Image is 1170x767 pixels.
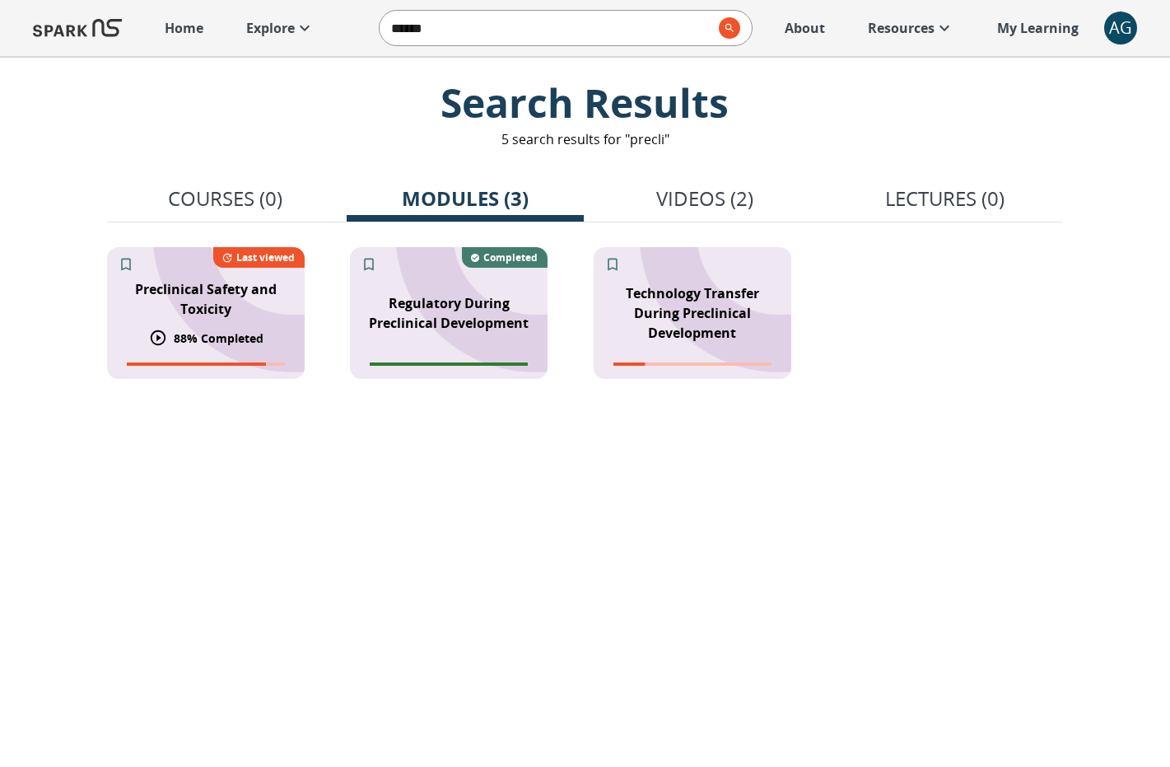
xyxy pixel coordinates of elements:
p: Resources [868,18,935,38]
span: Module completion progress of user [127,362,285,366]
p: Completed [483,250,538,264]
svg: Add to My Learning [604,256,621,273]
span: Module completion progress of user [613,362,771,366]
p: Search Results [274,76,896,129]
p: About [785,18,825,38]
p: Explore [246,18,295,38]
p: My Learning [997,18,1079,38]
p: Lectures (0) [885,184,1005,213]
p: 88 % Completed [174,330,263,347]
p: Preclinical Safety and Toxicity [117,279,295,319]
svg: Add to My Learning [118,256,134,273]
button: search [712,11,740,45]
p: Regulatory During Preclinical Development [360,293,538,333]
div: SPARK NS branding pattern [107,247,305,379]
div: AG [1104,12,1137,44]
svg: Add to My Learning [361,256,377,273]
a: Resources [860,10,963,46]
p: Courses (0) [168,184,282,213]
span: Module completion progress of user [370,362,528,366]
a: My Learning [989,10,1088,46]
p: Modules (3) [402,184,529,213]
button: account of current user [1104,12,1137,44]
p: 5 search results for "precli" [501,129,669,149]
p: Videos (2) [656,184,753,213]
div: SPARK NS branding pattern [350,247,548,379]
a: About [776,10,833,46]
p: Home [165,18,203,38]
img: Logo of SPARK at Stanford [33,8,122,48]
a: Explore [238,10,323,46]
div: SPARK NS branding pattern [594,247,791,379]
p: Last viewed [236,250,295,264]
p: Technology Transfer During Preclinical Development [604,283,781,343]
a: Home [156,10,212,46]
